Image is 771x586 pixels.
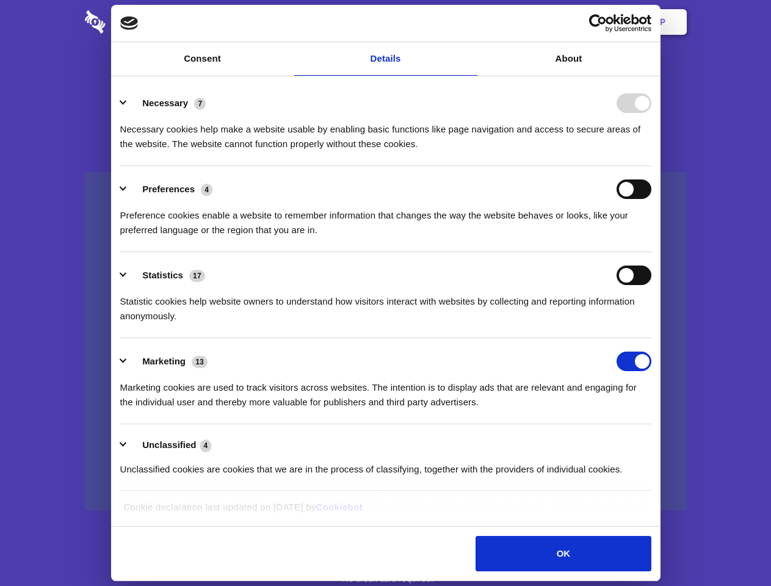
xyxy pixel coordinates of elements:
button: Necessary (7) [120,93,214,113]
span: 4 [201,184,212,196]
a: Login [554,3,607,41]
a: Consent [111,42,294,76]
div: Cookie declaration last updated on [DATE] by [114,500,657,524]
a: Pricing [358,3,411,41]
button: Preferences (4) [120,179,220,199]
a: Cookiebot [316,502,363,512]
a: Details [294,42,477,76]
a: Contact [495,3,551,41]
span: 13 [192,356,208,368]
div: Necessary cookies help make a website usable by enabling basic functions like page navigation and... [120,113,651,151]
div: Marketing cookies are used to track visitors across websites. The intention is to display ads tha... [120,371,651,410]
div: Unclassified cookies are cookies that we are in the process of classifying, together with the pro... [120,453,651,477]
label: Necessary [142,98,188,108]
div: Statistic cookies help website owners to understand how visitors interact with websites by collec... [120,285,651,324]
iframe: Drift Widget Chat Controller [710,525,756,571]
label: Statistics [142,270,183,280]
a: About [477,42,661,76]
button: OK [476,536,651,571]
label: Preferences [142,184,195,194]
img: logo-wordmark-white-trans-d4663122ce5f474addd5e946df7df03e33cb6a1c49d2221995e7729f52c070b2.svg [85,10,189,34]
button: Unclassified (4) [120,438,219,453]
a: Wistia video thumbnail [85,172,687,511]
a: Usercentrics Cookiebot - opens in a new window [545,14,651,32]
span: 17 [189,270,205,282]
div: Preference cookies enable a website to remember information that changes the way the website beha... [120,199,651,237]
span: 7 [194,98,206,110]
button: Statistics (17) [120,266,213,285]
img: logo [120,16,139,30]
h1: Eliminate Slack Data Loss. [85,55,687,99]
h4: Auto-redaction of sensitive data, encrypted data sharing and self-destructing private chats. Shar... [85,111,687,151]
button: Marketing (13) [120,352,215,371]
label: Marketing [142,356,186,366]
span: 4 [200,440,212,452]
